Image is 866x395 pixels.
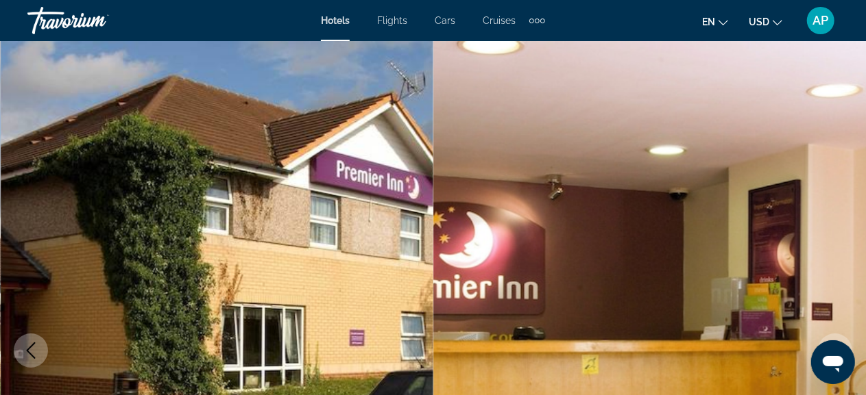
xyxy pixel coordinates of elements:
button: Extra navigation items [529,10,545,31]
button: Change language [702,12,728,31]
a: Hotels [321,15,350,26]
button: Next image [818,333,852,368]
span: en [702,16,715,27]
button: Previous image [14,333,48,368]
a: Cruises [483,15,516,26]
span: USD [749,16,769,27]
a: Travorium [27,3,165,38]
span: AP [813,14,829,27]
button: Change currency [749,12,782,31]
a: Cars [435,15,455,26]
button: User Menu [803,6,839,35]
a: Flights [377,15,407,26]
iframe: Buton lansare fereastră mesagerie [811,340,855,384]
